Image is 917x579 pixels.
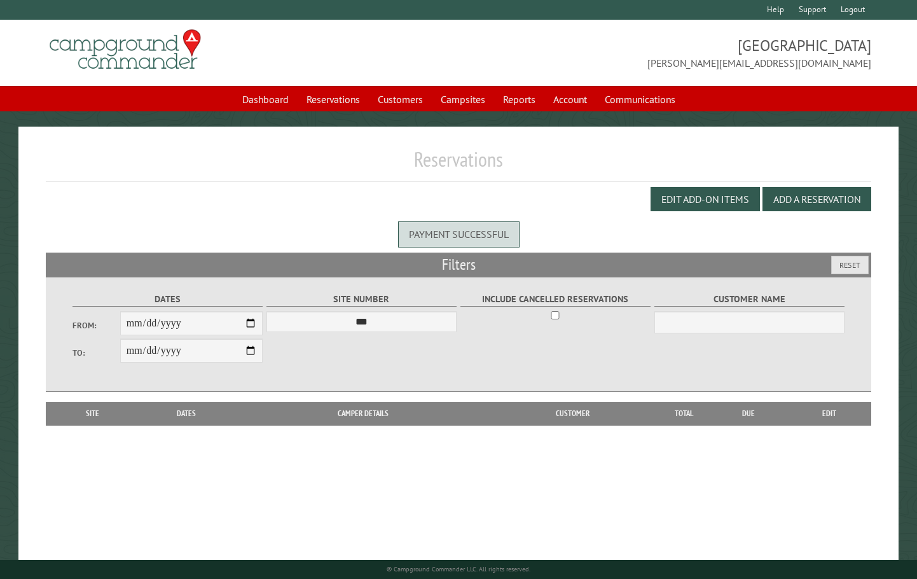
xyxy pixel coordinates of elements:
[651,187,760,211] button: Edit Add-on Items
[133,402,239,425] th: Dates
[72,347,120,359] label: To:
[46,147,871,182] h1: Reservations
[387,565,530,573] small: © Campground Commander LLC. All rights reserved.
[266,292,457,307] label: Site Number
[459,35,871,71] span: [GEOGRAPHIC_DATA] [PERSON_NAME][EMAIL_ADDRESS][DOMAIN_NAME]
[72,319,120,331] label: From:
[597,87,683,111] a: Communications
[370,87,431,111] a: Customers
[235,87,296,111] a: Dashboard
[398,221,520,247] div: Payment successful
[460,292,651,307] label: Include Cancelled Reservations
[495,87,543,111] a: Reports
[762,187,871,211] button: Add a Reservation
[240,402,487,425] th: Camper Details
[787,402,871,425] th: Edit
[72,292,263,307] label: Dates
[299,87,368,111] a: Reservations
[433,87,493,111] a: Campsites
[46,25,205,74] img: Campground Commander
[46,253,871,277] h2: Filters
[658,402,709,425] th: Total
[546,87,595,111] a: Account
[831,256,869,274] button: Reset
[487,402,658,425] th: Customer
[52,402,133,425] th: Site
[654,292,845,307] label: Customer Name
[709,402,787,425] th: Due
